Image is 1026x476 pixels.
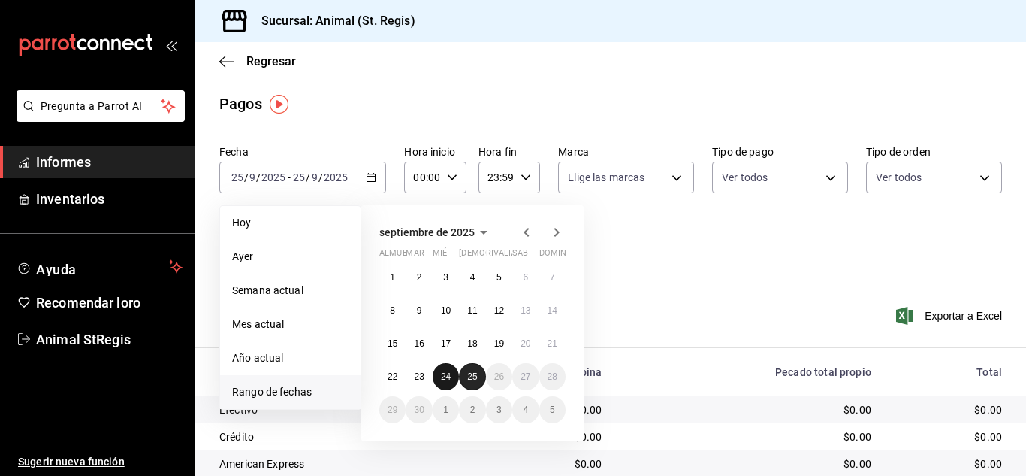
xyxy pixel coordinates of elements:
[433,363,459,390] button: 24 de septiembre de 2025
[17,90,185,122] button: Pregunta a Parrot AI
[404,146,454,158] font: Hora inicio
[459,248,548,258] font: [DEMOGRAPHIC_DATA]
[467,338,477,349] abbr: 18 de septiembre de 2025
[232,217,251,229] font: Hoy
[443,405,448,415] abbr: 1 de octubre de 2025
[925,310,1002,322] font: Exportar a Excel
[575,458,602,470] font: $0.00
[459,363,485,390] button: 25 de septiembre de 2025
[219,54,296,68] button: Regresar
[256,171,261,183] font: /
[876,171,922,183] font: Ver todos
[406,264,432,291] button: 2 de septiembre de 2025
[232,386,312,398] font: Rango de fechas
[406,248,424,258] font: mar
[406,248,424,264] abbr: martes
[388,405,397,415] abbr: 29 de septiembre de 2025
[467,338,477,349] font: 18
[548,338,557,349] font: 21
[467,371,477,382] font: 25
[219,95,262,113] font: Pagos
[512,248,528,258] font: sab
[379,330,406,357] button: 15 de septiembre de 2025
[467,305,477,316] abbr: 11 de septiembre de 2025
[388,338,397,349] abbr: 15 de septiembre de 2025
[36,154,91,170] font: Informes
[232,352,283,364] font: Año actual
[523,272,528,283] font: 6
[467,305,477,316] font: 11
[470,405,475,415] font: 2
[539,264,566,291] button: 7 de septiembre de 2025
[496,272,502,283] font: 5
[712,146,774,158] font: Tipo de pago
[292,171,306,183] input: --
[219,431,254,443] font: Crédito
[494,371,504,382] abbr: 26 de septiembre de 2025
[974,458,1002,470] font: $0.00
[306,171,310,183] font: /
[548,305,557,316] font: 14
[486,264,512,291] button: 5 de septiembre de 2025
[41,100,143,112] font: Pregunta a Parrot AI
[486,248,527,264] abbr: viernes
[443,272,448,283] font: 3
[467,371,477,382] abbr: 25 de septiembre de 2025
[379,297,406,324] button: 8 de septiembre de 2025
[470,405,475,415] abbr: 2 de octubre de 2025
[379,248,424,264] abbr: lunes
[496,272,502,283] abbr: 5 de septiembre de 2025
[246,54,296,68] font: Regresar
[486,248,527,258] font: rivalizar
[232,318,284,330] font: Mes actual
[261,14,415,28] font: Sucursal: Animal (St. Regis)
[406,297,432,324] button: 9 de septiembre de 2025
[521,371,530,382] abbr: 27 de septiembre de 2025
[261,171,286,183] input: ----
[311,171,318,183] input: --
[379,264,406,291] button: 1 de septiembre de 2025
[459,297,485,324] button: 11 de septiembre de 2025
[512,297,539,324] button: 13 de septiembre de 2025
[539,248,575,264] abbr: domingo
[494,338,504,349] font: 19
[36,191,104,207] font: Inventarios
[414,371,424,382] font: 23
[496,405,502,415] abbr: 3 de octubre de 2025
[414,338,424,349] abbr: 16 de septiembre de 2025
[388,405,397,415] font: 29
[470,272,475,283] abbr: 4 de septiembre de 2025
[441,305,451,316] font: 10
[550,405,555,415] abbr: 5 de octubre de 2025
[288,171,291,183] font: -
[459,330,485,357] button: 18 de septiembre de 2025
[417,305,422,316] font: 9
[512,248,528,264] abbr: sábado
[379,396,406,423] button: 29 de septiembre de 2025
[539,363,566,390] button: 28 de septiembre de 2025
[11,109,185,125] a: Pregunta a Parrot AI
[974,431,1002,443] font: $0.00
[165,39,177,51] button: abrir_cajón_menú
[486,396,512,423] button: 3 de octubre de 2025
[36,262,77,277] font: Ayuda
[323,171,349,183] input: ----
[478,146,517,158] font: Hora fin
[512,363,539,390] button: 27 de septiembre de 2025
[512,264,539,291] button: 6 de septiembre de 2025
[379,248,424,258] font: almuerzo
[441,305,451,316] abbr: 10 de septiembre de 2025
[219,458,304,470] font: American Express
[494,338,504,349] abbr: 19 de septiembre de 2025
[512,330,539,357] button: 20 de septiembre de 2025
[550,405,555,415] font: 5
[417,272,422,283] font: 2
[496,405,502,415] font: 3
[441,371,451,382] font: 24
[523,272,528,283] abbr: 6 de septiembre de 2025
[219,404,258,416] font: Efectivo
[899,307,1002,325] button: Exportar a Excel
[379,226,475,238] font: septiembre de 2025
[558,146,589,158] font: Marca
[406,330,432,357] button: 16 de septiembre de 2025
